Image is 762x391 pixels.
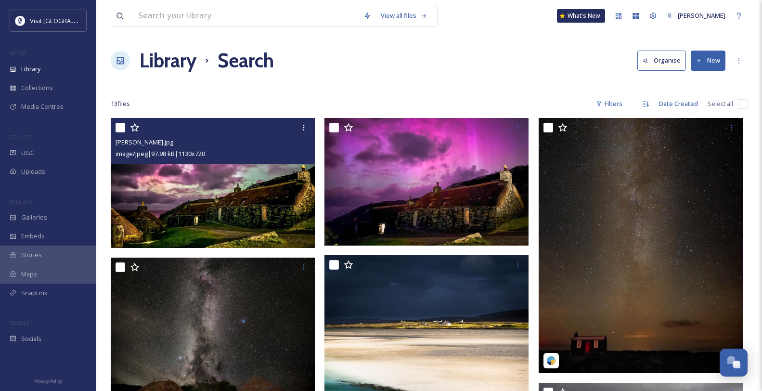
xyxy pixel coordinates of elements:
[10,319,29,326] span: SOCIALS
[21,167,45,176] span: Uploads
[21,83,53,92] span: Collections
[15,16,25,26] img: Untitled%20design%20%2897%29.png
[10,133,30,141] span: COLLECT
[34,375,62,386] a: Privacy Policy
[133,5,359,26] input: Search your library
[116,138,173,146] span: [PERSON_NAME].jpg
[21,232,45,241] span: Embeds
[116,149,205,158] span: image/jpeg | 97.98 kB | 1130 x 720
[662,6,730,25] a: [PERSON_NAME]
[324,118,529,246] img: Jayne Dickson 2.jpg
[111,99,130,108] span: 13 file s
[637,51,686,70] button: Organise
[654,94,703,113] div: Date Created
[539,118,743,373] img: scott_davidson_photography-17959820837667881.jpg
[34,378,62,384] span: Privacy Policy
[21,102,64,111] span: Media Centres
[21,148,34,157] span: UGC
[376,6,432,25] a: View all files
[591,94,627,113] div: Filters
[140,46,196,75] a: Library
[10,198,32,205] span: WIDGETS
[21,288,48,298] span: SnapLink
[10,50,26,57] span: MEDIA
[21,334,41,343] span: Socials
[546,356,556,365] img: snapsea-logo.png
[678,11,725,20] span: [PERSON_NAME]
[708,99,733,108] span: Select all
[720,349,748,377] button: Open Chat
[218,46,274,75] h1: Search
[557,9,605,23] a: What's New
[21,213,47,222] span: Galleries
[30,16,104,25] span: Visit [GEOGRAPHIC_DATA]
[21,270,37,279] span: Maps
[21,250,42,260] span: Stories
[691,51,725,70] button: New
[111,118,315,248] img: Jayne Dickson.jpg
[21,65,40,74] span: Library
